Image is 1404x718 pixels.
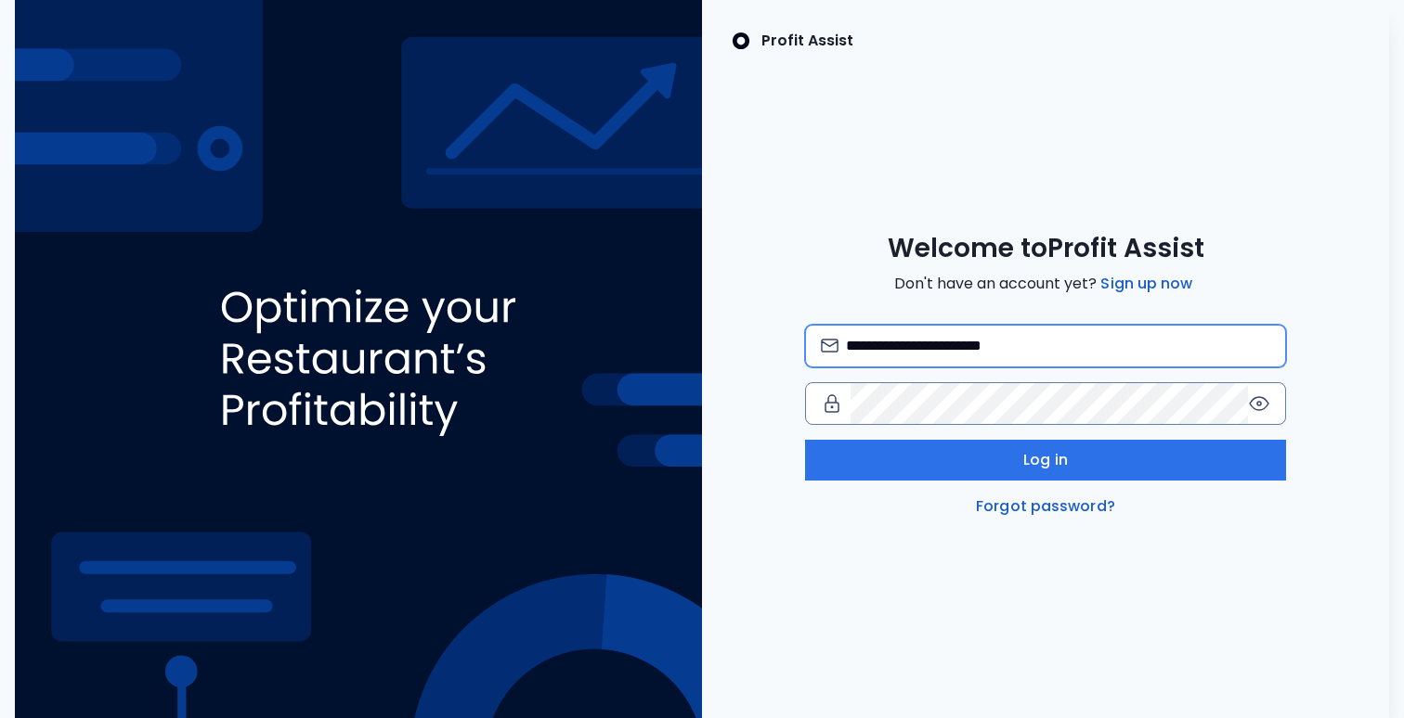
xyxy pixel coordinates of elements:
span: Don't have an account yet? [894,273,1196,295]
a: Forgot password? [972,495,1119,518]
img: SpotOn Logo [732,30,750,52]
img: email [821,339,838,353]
a: Sign up now [1097,273,1196,295]
button: Log in [805,440,1286,481]
p: Profit Assist [761,30,853,52]
span: Log in [1023,449,1068,471]
span: Welcome to Profit Assist [888,232,1204,265]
